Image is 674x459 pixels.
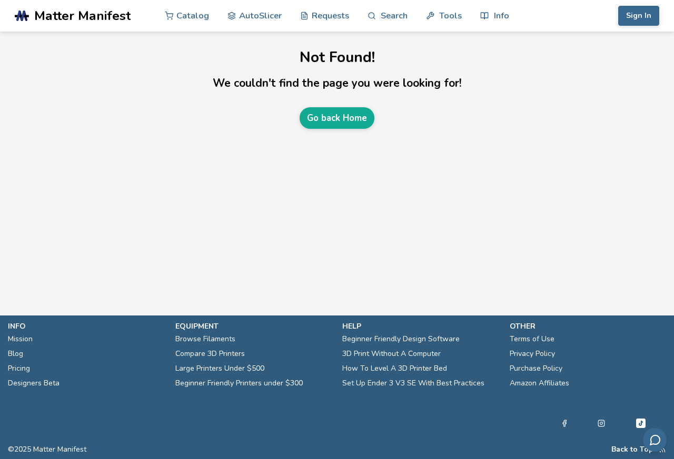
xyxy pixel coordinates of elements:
button: Send feedback via email [643,428,667,452]
a: Beginner Friendly Printers under $300 [175,376,303,391]
a: Facebook [561,417,568,430]
p: equipment [175,321,332,332]
a: Designers Beta [8,376,60,391]
span: Matter Manifest [34,8,131,23]
a: Instagram [598,417,605,430]
a: Beginner Friendly Design Software [342,332,460,346]
a: Tiktok [635,417,647,430]
button: Back to Top [611,445,653,454]
a: Pricing [8,361,30,376]
a: How To Level A 3D Printer Bed [342,361,447,376]
a: Large Printers Under $500 [175,361,264,376]
a: Blog [8,346,23,361]
a: Privacy Policy [510,346,555,361]
p: other [510,321,667,332]
a: RSS Feed [659,445,666,454]
a: Terms of Use [510,332,554,346]
span: © 2025 Matter Manifest [8,445,86,454]
a: Purchase Policy [510,361,562,376]
a: Mission [8,332,33,346]
a: 3D Print Without A Computer [342,346,441,361]
button: Sign In [618,6,659,26]
h1: Not Found! [15,49,659,66]
a: Compare 3D Printers [175,346,245,361]
a: Browse Filaments [175,332,235,346]
p: info [8,321,165,332]
h2: We couldn't find the page you were looking for! [15,75,659,91]
p: help [342,321,499,332]
a: Set Up Ender 3 V3 SE With Best Practices [342,376,484,391]
a: Amazon Affiliates [510,376,569,391]
a: Go back Home [300,107,374,129]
